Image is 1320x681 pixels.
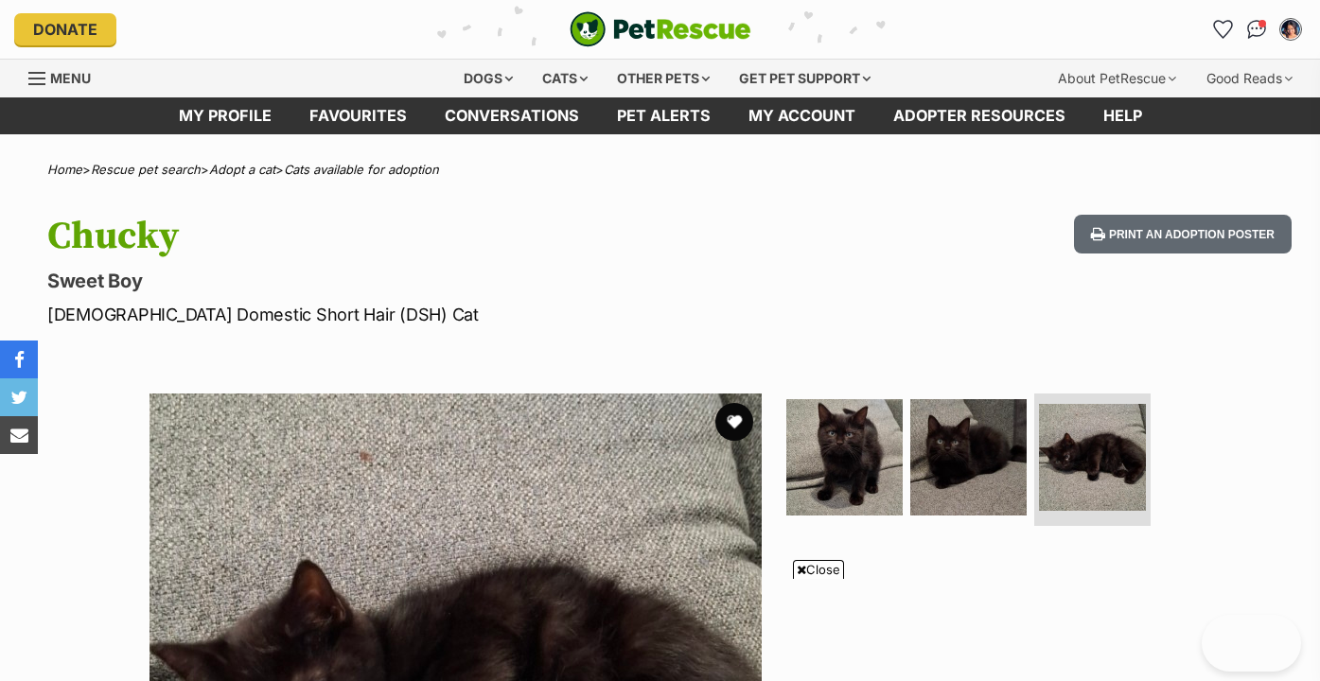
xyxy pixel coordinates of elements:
a: Cats available for adoption [284,162,439,177]
a: My profile [160,97,290,134]
iframe: Help Scout Beacon - Open [1202,615,1301,672]
span: Close [793,560,844,579]
p: Sweet Boy [47,268,805,294]
div: Get pet support [726,60,884,97]
ul: Account quick links [1207,14,1306,44]
a: My account [730,97,874,134]
a: Home [47,162,82,177]
p: [DEMOGRAPHIC_DATA] Domestic Short Hair (DSH) Cat [47,302,805,327]
div: Other pets [604,60,723,97]
a: conversations [426,97,598,134]
a: Adopter resources [874,97,1084,134]
button: My account [1276,14,1306,44]
a: Menu [28,60,104,94]
a: Adopt a cat [209,162,275,177]
a: Favourites [290,97,426,134]
a: Help [1084,97,1161,134]
span: Menu [50,70,91,86]
a: Rescue pet search [91,162,201,177]
img: Photo of Chucky [1039,404,1146,511]
div: Good Reads [1193,60,1306,97]
div: About PetRescue [1045,60,1189,97]
img: chat-41dd97257d64d25036548639549fe6c8038ab92f7586957e7f3b1b290dea8141.svg [1247,20,1267,39]
img: Photo of Chucky [786,399,903,515]
a: Pet alerts [598,97,730,134]
h1: Chucky [47,215,805,258]
img: Photo of Chucky [910,399,1027,515]
a: Favourites [1207,14,1238,44]
button: favourite [715,403,753,441]
div: Dogs [450,60,526,97]
a: PetRescue [570,11,751,47]
a: Donate [14,13,116,45]
img: logo-cat-932fe2b9b8326f06289b0f2fb663e598f794de774fb13d1741a6617ecf9a85b4.svg [570,11,751,47]
button: Print an adoption poster [1074,215,1292,253]
iframe: Advertisement [202,586,1119,672]
a: Conversations [1241,14,1272,44]
img: Vivienne Pham profile pic [1281,20,1300,39]
div: Cats [529,60,601,97]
